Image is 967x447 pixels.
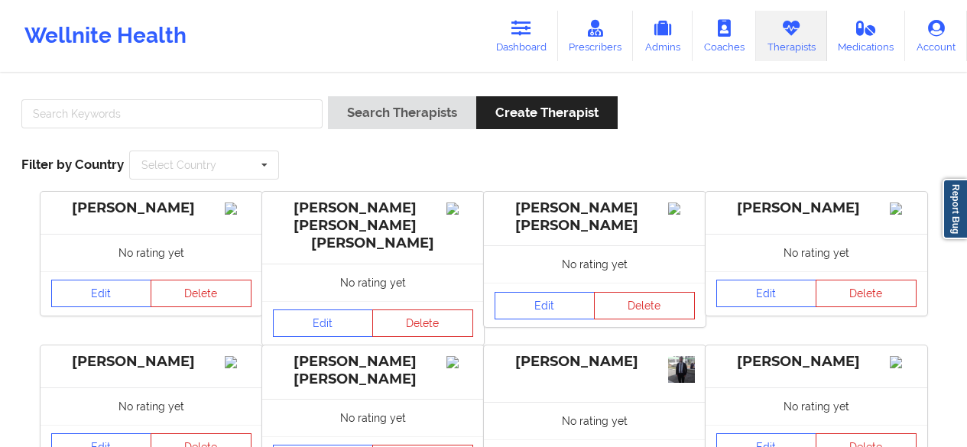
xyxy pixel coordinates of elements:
button: Delete [594,292,695,319]
a: Admins [633,11,693,61]
div: No rating yet [262,399,484,436]
button: Delete [151,280,251,307]
img: Image%2Fplaceholer-image.png [890,202,917,215]
img: Image%2Fplaceholer-image.png [446,202,473,215]
a: Therapists [756,11,827,61]
div: No rating yet [41,234,262,271]
img: Image%2Fplaceholer-image.png [890,356,917,368]
input: Search Keywords [21,99,323,128]
a: Prescribers [558,11,634,61]
a: Edit [273,309,374,337]
button: Delete [372,309,473,337]
div: [PERSON_NAME] [PERSON_NAME] [495,199,695,235]
a: Account [905,11,967,61]
div: [PERSON_NAME] [PERSON_NAME] [PERSON_NAME] [273,199,473,252]
div: No rating yet [484,245,706,283]
div: [PERSON_NAME] [495,353,695,371]
img: Image%2Fplaceholer-image.png [668,202,695,215]
a: Report Bug [943,179,967,239]
div: [PERSON_NAME] [51,353,251,371]
div: [PERSON_NAME] [716,199,917,217]
img: 57931e2d-c4f7-41e8-b059-0c248ac1e5b8_b0e44ad2-3c77-4111-80de-9b0eb24c8b8e48359185_148796696468116... [668,356,695,384]
div: No rating yet [41,387,262,425]
div: Select Country [141,160,216,170]
a: Edit [716,280,817,307]
img: Image%2Fplaceholer-image.png [225,202,251,215]
div: No rating yet [706,387,927,425]
div: No rating yet [706,234,927,271]
a: Dashboard [485,11,558,61]
a: Edit [495,292,595,319]
div: No rating yet [262,264,484,301]
a: Medications [827,11,906,61]
button: Delete [816,280,917,307]
div: [PERSON_NAME] [716,353,917,371]
div: [PERSON_NAME] [PERSON_NAME] [273,353,473,388]
button: Search Therapists [328,96,476,129]
div: [PERSON_NAME] [51,199,251,217]
span: Filter by Country [21,157,124,172]
div: No rating yet [484,402,706,439]
button: Create Therapist [476,96,618,129]
a: Edit [51,280,152,307]
img: Image%2Fplaceholer-image.png [446,356,473,368]
img: Image%2Fplaceholer-image.png [225,356,251,368]
a: Coaches [693,11,756,61]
